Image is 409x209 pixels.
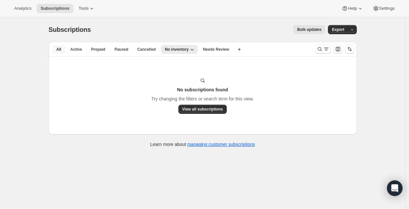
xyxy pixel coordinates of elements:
[203,47,229,52] span: Needs Review
[151,96,254,102] p: Try changing the filters or search term for this view.
[70,47,82,52] span: Active
[182,107,223,112] span: View all subscriptions
[333,45,343,54] button: Customize table column order and visibility
[75,4,99,13] button: Tools
[114,47,128,52] span: Paused
[369,4,399,13] button: Settings
[177,86,228,93] h3: No subscriptions found
[178,105,227,114] button: View all subscriptions
[293,25,325,34] button: Bulk updates
[348,6,357,11] span: Help
[234,45,245,54] button: Create new view
[138,47,156,52] span: Cancelled
[78,6,89,11] span: Tools
[14,6,31,11] span: Analytics
[387,180,403,196] div: Open Intercom Messenger
[150,141,255,148] p: Learn more about
[41,6,69,11] span: Subscriptions
[328,25,348,34] button: Export
[345,45,354,54] button: Sort the results
[91,47,105,52] span: Prepaid
[332,27,344,32] span: Export
[37,4,73,13] button: Subscriptions
[49,26,91,33] span: Subscriptions
[56,47,61,52] span: All
[297,27,321,32] span: Bulk updates
[10,4,35,13] button: Analytics
[379,6,395,11] span: Settings
[187,142,255,147] a: managing customer subscriptions
[165,47,188,52] span: No inventory
[315,45,331,54] button: Search and filter results
[338,4,367,13] button: Help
